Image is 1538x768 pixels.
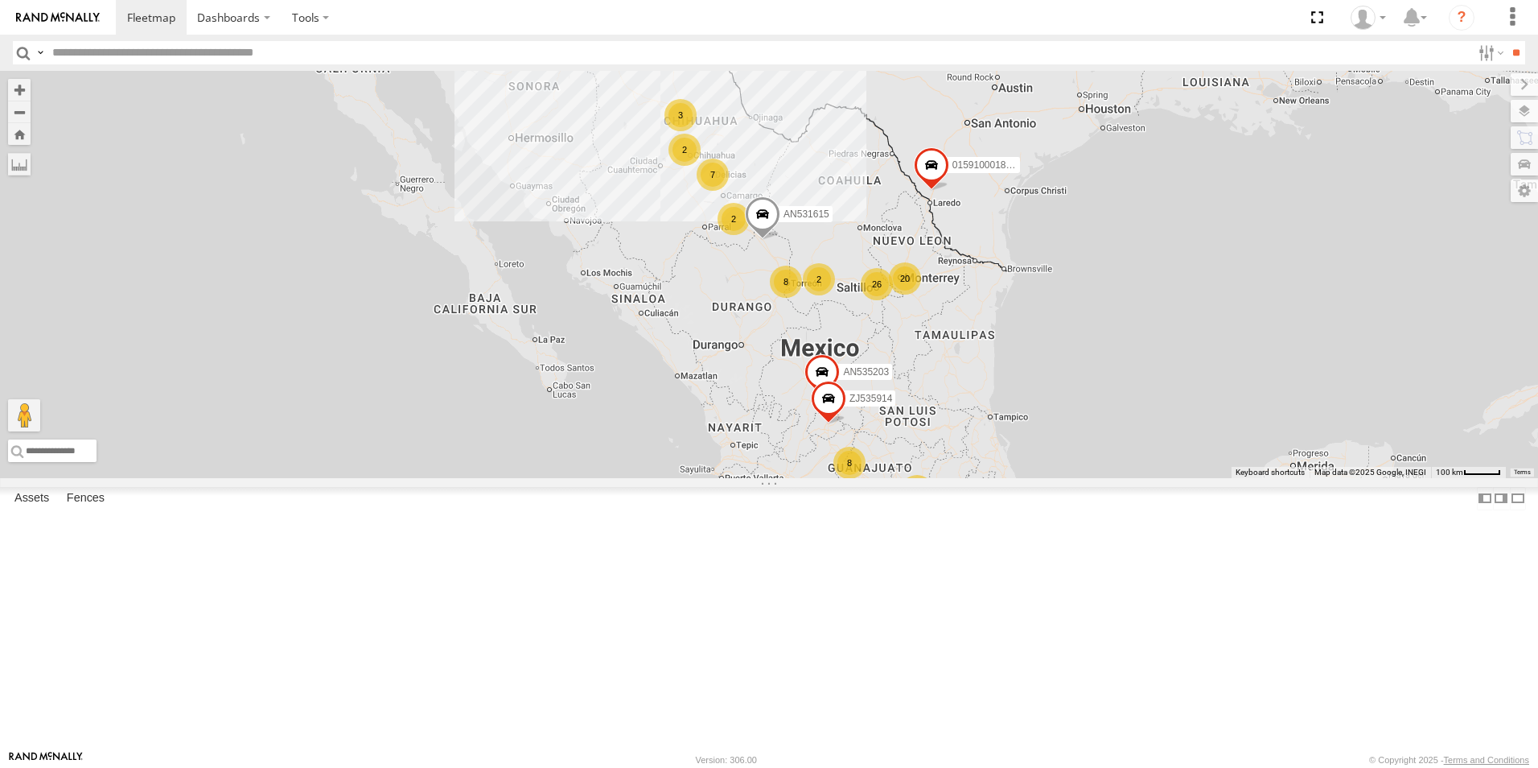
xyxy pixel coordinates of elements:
span: ZJ535914 [849,393,892,404]
label: Dock Summary Table to the Right [1493,487,1509,510]
label: Measure [8,153,31,175]
div: 20 [889,262,921,295]
div: Version: 306.00 [696,755,757,765]
div: 8 [770,266,802,298]
label: Hide Summary Table [1510,487,1526,510]
span: Map data ©2025 Google, INEGI [1314,468,1426,477]
a: Terms and Conditions [1444,755,1529,765]
div: 2 [803,263,835,295]
div: Omar Miranda [1345,6,1392,30]
span: AN531615 [783,209,829,220]
button: Map Scale: 100 km per 43 pixels [1431,467,1506,478]
div: 26 [861,268,893,300]
label: Assets [6,487,57,510]
span: AN535203 [843,366,889,378]
span: 100 km [1436,468,1463,477]
div: 4 [901,475,933,507]
div: © Copyright 2025 - [1369,755,1529,765]
button: Drag Pegman onto the map to open Street View [8,399,40,431]
div: 2 [668,134,701,166]
span: 015910001811580 [952,159,1033,171]
div: 2 [718,203,750,235]
label: Map Settings [1511,180,1538,202]
a: Visit our Website [9,752,83,768]
label: Search Filter Options [1472,41,1507,64]
button: Zoom in [8,79,31,101]
label: Search Query [34,41,47,64]
img: rand-logo.svg [16,12,100,23]
label: Dock Summary Table to the Left [1477,487,1493,510]
button: Zoom out [8,101,31,123]
div: 8 [833,447,866,479]
div: 3 [664,99,697,131]
label: Fences [59,487,113,510]
button: Keyboard shortcuts [1236,467,1305,478]
a: Terms (opens in new tab) [1514,469,1531,476]
i: ? [1449,5,1474,31]
div: 7 [697,159,729,191]
button: Zoom Home [8,123,31,145]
